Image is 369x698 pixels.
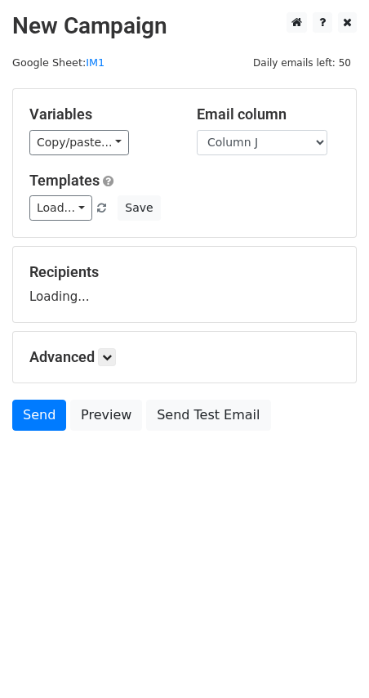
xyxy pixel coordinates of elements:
[29,172,100,189] a: Templates
[12,56,104,69] small: Google Sheet:
[247,54,357,72] span: Daily emails left: 50
[29,195,92,221] a: Load...
[29,130,129,155] a: Copy/paste...
[29,105,172,123] h5: Variables
[12,12,357,40] h2: New Campaign
[197,105,340,123] h5: Email column
[70,400,142,431] a: Preview
[29,348,340,366] h5: Advanced
[146,400,270,431] a: Send Test Email
[118,195,160,221] button: Save
[247,56,357,69] a: Daily emails left: 50
[12,400,66,431] a: Send
[86,56,104,69] a: IM1
[29,263,340,281] h5: Recipients
[29,263,340,306] div: Loading...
